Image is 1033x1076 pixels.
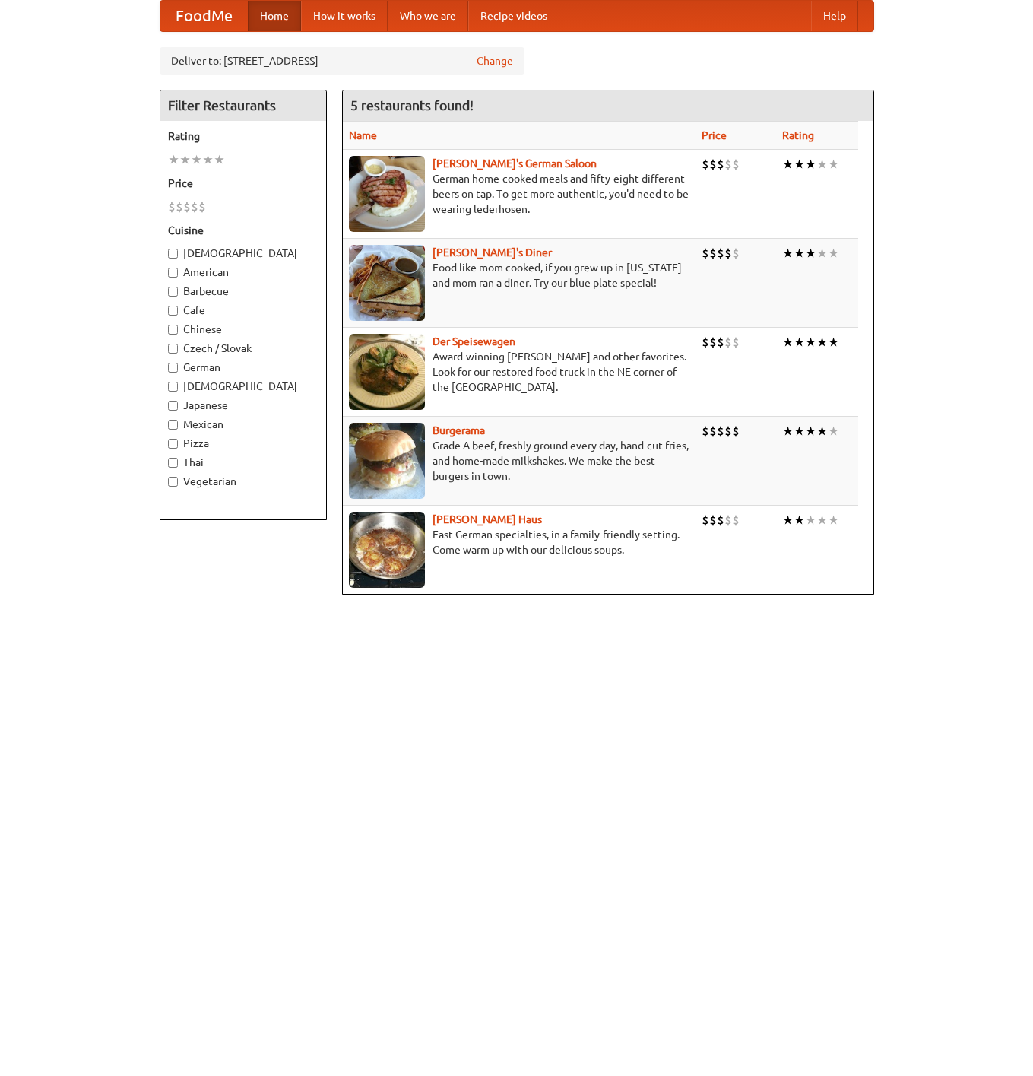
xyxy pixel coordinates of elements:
[702,512,709,528] li: $
[828,334,839,351] li: ★
[782,334,794,351] li: ★
[168,382,178,392] input: [DEMOGRAPHIC_DATA]
[433,335,515,348] a: Der Speisewagen
[782,156,794,173] li: ★
[702,245,709,262] li: $
[433,246,552,259] a: [PERSON_NAME]'s Diner
[811,1,858,31] a: Help
[794,245,805,262] li: ★
[160,90,326,121] h4: Filter Restaurants
[168,306,178,316] input: Cafe
[717,512,724,528] li: $
[709,334,717,351] li: $
[168,477,178,487] input: Vegetarian
[349,156,425,232] img: esthers.jpg
[794,156,805,173] li: ★
[702,129,727,141] a: Price
[168,360,318,375] label: German
[168,363,178,373] input: German
[349,527,689,557] p: East German specialties, in a family-friendly setting. Come warm up with our delicious soups.
[349,512,425,588] img: kohlhaus.jpg
[782,512,794,528] li: ★
[732,245,740,262] li: $
[168,436,318,451] label: Pizza
[168,401,178,411] input: Japanese
[168,129,318,144] h5: Rating
[732,156,740,173] li: $
[805,334,816,351] li: ★
[176,198,183,215] li: $
[816,245,828,262] li: ★
[709,423,717,440] li: $
[724,512,732,528] li: $
[717,423,724,440] li: $
[794,334,805,351] li: ★
[717,156,724,173] li: $
[805,156,816,173] li: ★
[709,156,717,173] li: $
[160,47,524,75] div: Deliver to: [STREET_ADDRESS]
[805,423,816,440] li: ★
[168,458,178,468] input: Thai
[160,1,248,31] a: FoodMe
[168,341,318,356] label: Czech / Slovak
[828,245,839,262] li: ★
[717,334,724,351] li: $
[724,334,732,351] li: $
[468,1,559,31] a: Recipe videos
[782,423,794,440] li: ★
[168,284,318,299] label: Barbecue
[349,423,425,499] img: burgerama.jpg
[248,1,301,31] a: Home
[349,245,425,321] img: sallys.jpg
[717,245,724,262] li: $
[168,287,178,297] input: Barbecue
[168,325,178,335] input: Chinese
[168,246,318,261] label: [DEMOGRAPHIC_DATA]
[183,198,191,215] li: $
[168,176,318,191] h5: Price
[828,156,839,173] li: ★
[724,156,732,173] li: $
[732,334,740,351] li: $
[709,512,717,528] li: $
[168,439,178,449] input: Pizza
[782,245,794,262] li: ★
[179,151,191,168] li: ★
[724,245,732,262] li: $
[433,157,597,170] a: [PERSON_NAME]'s German Saloon
[709,245,717,262] li: $
[168,322,318,337] label: Chinese
[433,424,485,436] a: Burgerama
[191,198,198,215] li: $
[433,513,542,525] a: [PERSON_NAME] Haus
[168,223,318,238] h5: Cuisine
[168,303,318,318] label: Cafe
[168,151,179,168] li: ★
[828,512,839,528] li: ★
[816,512,828,528] li: ★
[816,156,828,173] li: ★
[732,512,740,528] li: $
[816,423,828,440] li: ★
[805,512,816,528] li: ★
[702,156,709,173] li: $
[477,53,513,68] a: Change
[702,423,709,440] li: $
[202,151,214,168] li: ★
[816,334,828,351] li: ★
[349,334,425,410] img: speisewagen.jpg
[794,512,805,528] li: ★
[388,1,468,31] a: Who we are
[198,198,206,215] li: $
[168,268,178,278] input: American
[168,379,318,394] label: [DEMOGRAPHIC_DATA]
[214,151,225,168] li: ★
[168,344,178,354] input: Czech / Slovak
[301,1,388,31] a: How it works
